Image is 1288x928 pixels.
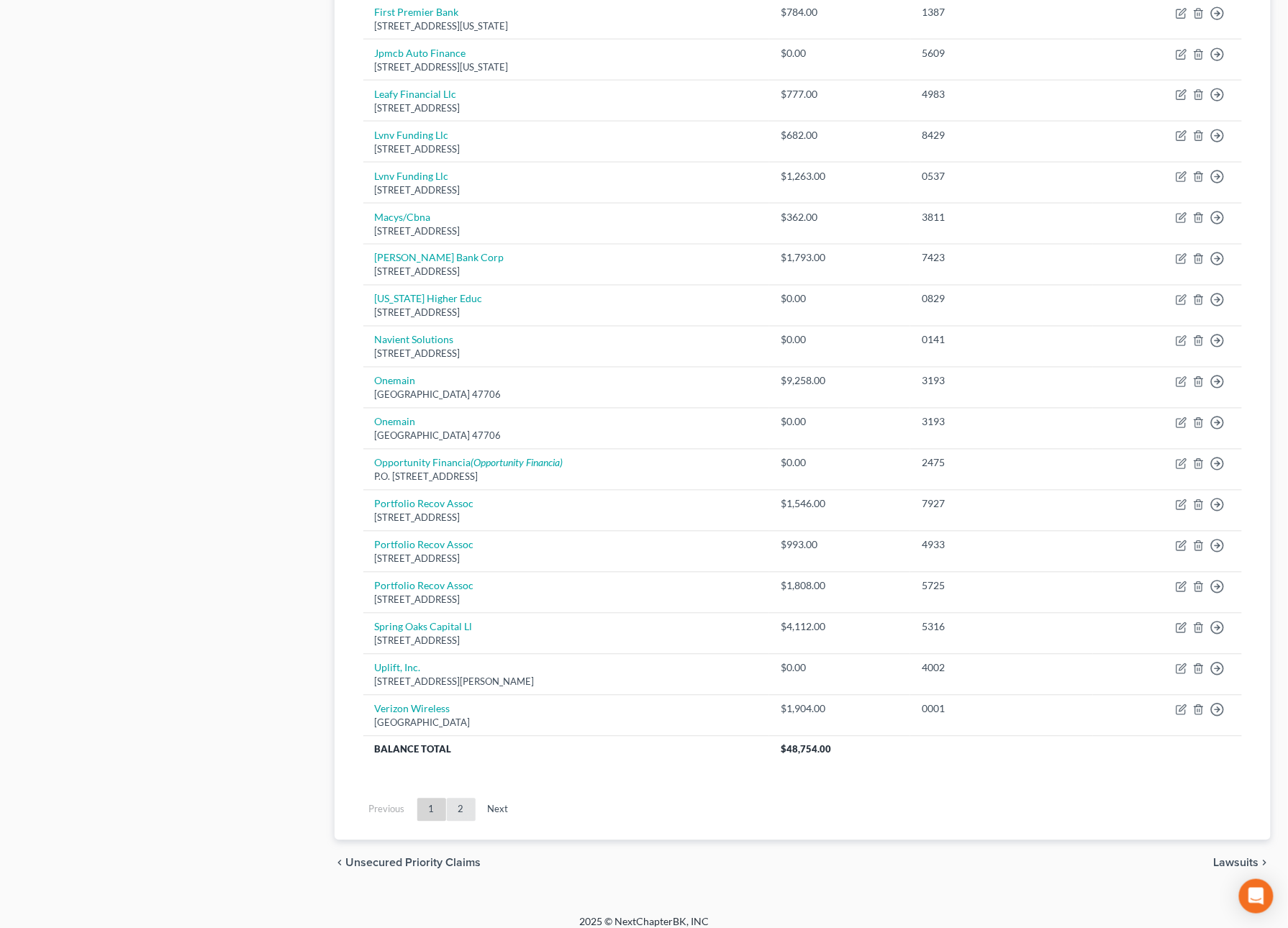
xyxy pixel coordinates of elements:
[781,169,899,183] div: $1,263.00
[781,251,899,265] div: $1,793.00
[922,210,1081,224] div: 3811
[375,265,758,279] div: [STREET_ADDRESS]
[375,211,431,223] a: Macys/Cbna
[922,251,1081,265] div: 7423
[781,702,899,717] div: $1,904.00
[781,579,899,593] div: $1,808.00
[335,858,346,869] i: chevron_left
[375,675,758,689] div: [STREET_ADDRESS][PERSON_NAME]
[375,703,450,715] a: Verizon Wireless
[375,306,758,320] div: [STREET_ADDRESS]
[781,497,899,511] div: $1,546.00
[375,101,758,115] div: [STREET_ADDRESS]
[922,87,1081,101] div: 4983
[922,538,1081,552] div: 4933
[922,415,1081,429] div: 3193
[781,210,899,224] div: $362.00
[922,497,1081,511] div: 7927
[375,416,416,428] a: Onemain
[375,457,563,469] a: Opportunity Financia(Opportunity Financia)
[781,374,899,388] div: $9,258.00
[781,87,899,101] div: $777.00
[375,470,758,484] div: P.O. [STREET_ADDRESS]
[922,5,1081,19] div: 1387
[922,46,1081,60] div: 5609
[375,347,758,361] div: [STREET_ADDRESS]
[922,620,1081,634] div: 5316
[1214,858,1271,869] button: Lawsuits chevron_right
[335,858,481,869] button: chevron_left Unsecured Priority Claims
[375,142,758,156] div: [STREET_ADDRESS]
[375,662,421,674] a: Uplift, Inc.
[375,88,457,100] a: Leafy Financial Llc
[375,498,474,510] a: Portfolio Recov Assoc
[375,19,758,33] div: [STREET_ADDRESS][US_STATE]
[1214,858,1259,869] span: Lawsuits
[375,429,758,443] div: [GEOGRAPHIC_DATA] 47706
[375,334,454,346] a: Navient Solutions
[375,224,758,238] div: [STREET_ADDRESS]
[781,744,831,755] span: $48,754.00
[781,661,899,675] div: $0.00
[476,799,520,822] a: Next
[375,252,504,264] a: [PERSON_NAME] Bank Corp
[375,170,449,182] a: Lvnv Funding Llc
[781,333,899,347] div: $0.00
[781,456,899,470] div: $0.00
[375,634,758,648] div: [STREET_ADDRESS]
[471,457,563,469] i: (Opportunity Financia)
[375,375,416,387] a: Onemain
[922,128,1081,142] div: 8429
[781,538,899,552] div: $993.00
[417,799,446,822] a: 1
[375,593,758,607] div: [STREET_ADDRESS]
[447,799,476,822] a: 2
[375,388,758,402] div: [GEOGRAPHIC_DATA] 47706
[375,6,459,18] a: First Premier Bank
[375,717,758,730] div: [GEOGRAPHIC_DATA]
[781,5,899,19] div: $784.00
[375,511,758,525] div: [STREET_ADDRESS]
[781,620,899,634] div: $4,112.00
[375,129,449,141] a: Lvnv Funding Llc
[375,621,473,633] a: Spring Oaks Capital Ll
[922,702,1081,717] div: 0001
[922,333,1081,347] div: 0141
[375,47,466,59] a: Jpmcb Auto Finance
[922,661,1081,675] div: 4002
[922,169,1081,183] div: 0537
[1259,858,1271,869] i: chevron_right
[781,292,899,306] div: $0.00
[781,46,899,60] div: $0.00
[363,736,770,762] th: Balance Total
[375,580,474,592] a: Portfolio Recov Assoc
[346,858,481,869] span: Unsecured Priority Claims
[922,579,1081,593] div: 5725
[375,539,474,551] a: Portfolio Recov Assoc
[922,456,1081,470] div: 2475
[375,293,483,305] a: [US_STATE] Higher Educ
[375,183,758,197] div: [STREET_ADDRESS]
[781,415,899,429] div: $0.00
[781,128,899,142] div: $682.00
[1239,879,1274,914] div: Open Intercom Messenger
[375,552,758,566] div: [STREET_ADDRESS]
[922,374,1081,388] div: 3193
[375,60,758,74] div: [STREET_ADDRESS][US_STATE]
[922,292,1081,306] div: 0829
